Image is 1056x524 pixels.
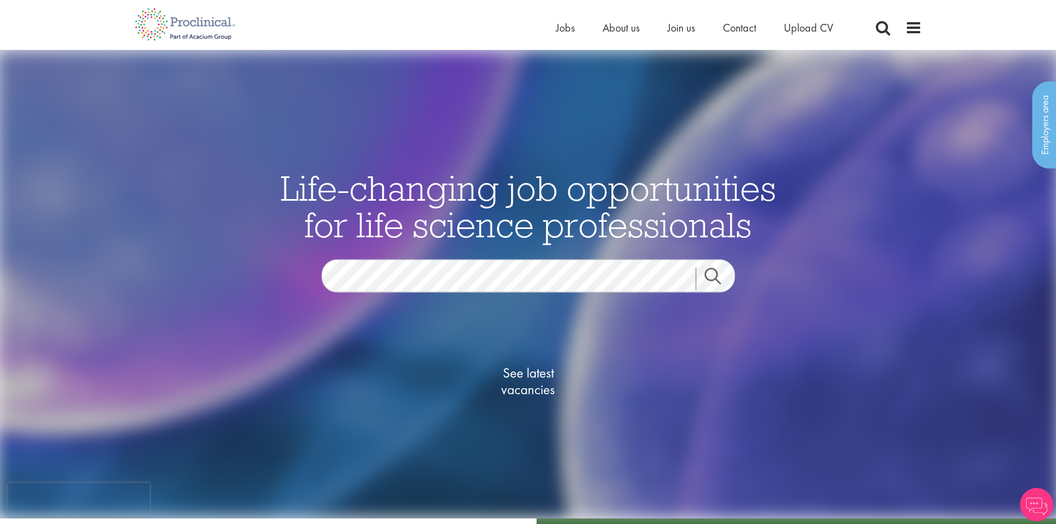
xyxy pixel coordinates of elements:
a: About us [603,21,640,35]
iframe: reCAPTCHA [8,483,150,516]
span: Life-changing job opportunities for life science professionals [280,165,776,246]
a: Job search submit button [696,267,743,289]
a: Jobs [556,21,575,35]
a: Contact [723,21,756,35]
a: See latestvacancies [473,320,584,442]
a: Join us [667,21,695,35]
a: Upload CV [784,21,833,35]
span: See latest vacancies [473,364,584,398]
img: Chatbot [1020,488,1053,521]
